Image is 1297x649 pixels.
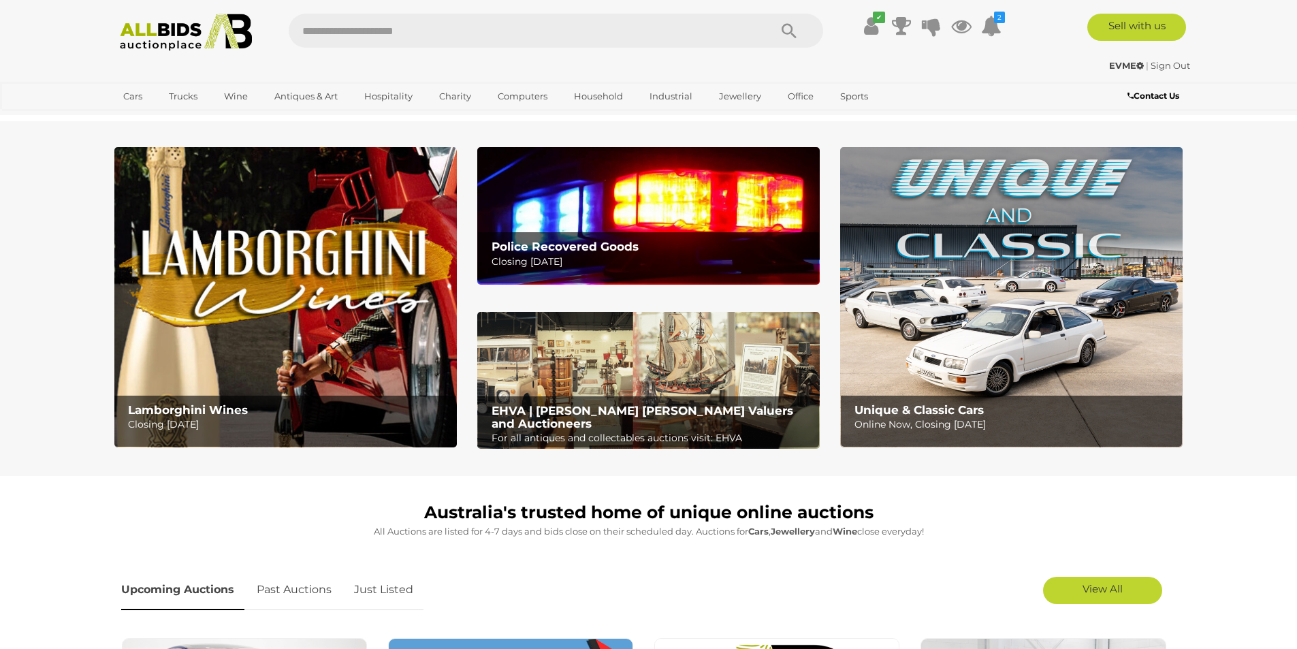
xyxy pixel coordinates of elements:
img: Lamborghini Wines [114,147,457,447]
a: View All [1043,577,1162,604]
p: Closing [DATE] [128,416,449,433]
a: Just Listed [344,570,423,610]
button: Search [755,14,823,48]
a: Charity [430,85,480,108]
a: Wine [215,85,257,108]
a: Contact Us [1127,89,1183,104]
a: Unique & Classic Cars Unique & Classic Cars Online Now, Closing [DATE] [840,147,1183,447]
a: EVME [1109,60,1146,71]
img: Police Recovered Goods [477,147,820,284]
a: Lamborghini Wines Lamborghini Wines Closing [DATE] [114,147,457,447]
a: ✔ [861,14,882,38]
p: For all antiques and collectables auctions visit: EHVA [492,430,812,447]
a: Antiques & Art [266,85,347,108]
a: Upcoming Auctions [121,570,244,610]
img: Allbids.com.au [112,14,260,51]
p: All Auctions are listed for 4-7 days and bids close on their scheduled day. Auctions for , and cl... [121,524,1176,539]
a: 2 [981,14,1002,38]
img: EHVA | Evans Hastings Valuers and Auctioneers [477,312,820,449]
a: Sports [831,85,877,108]
a: [GEOGRAPHIC_DATA] [114,108,229,130]
a: Sell with us [1087,14,1186,41]
p: Online Now, Closing [DATE] [854,416,1175,433]
b: Contact Us [1127,91,1179,101]
b: Police Recovered Goods [492,240,639,253]
p: Closing [DATE] [492,253,812,270]
a: Sign Out [1151,60,1190,71]
span: | [1146,60,1149,71]
span: View All [1083,582,1123,595]
a: Trucks [160,85,206,108]
h1: Australia's trusted home of unique online auctions [121,503,1176,522]
a: Hospitality [355,85,421,108]
b: EHVA | [PERSON_NAME] [PERSON_NAME] Valuers and Auctioneers [492,404,793,430]
b: Lamborghini Wines [128,403,248,417]
img: Unique & Classic Cars [840,147,1183,447]
strong: Wine [833,526,857,537]
strong: Cars [748,526,769,537]
a: Cars [114,85,151,108]
a: Police Recovered Goods Police Recovered Goods Closing [DATE] [477,147,820,284]
a: Industrial [641,85,701,108]
a: EHVA | Evans Hastings Valuers and Auctioneers EHVA | [PERSON_NAME] [PERSON_NAME] Valuers and Auct... [477,312,820,449]
i: 2 [994,12,1005,23]
a: Computers [489,85,556,108]
strong: Jewellery [771,526,815,537]
a: Household [565,85,632,108]
a: Past Auctions [246,570,342,610]
i: ✔ [873,12,885,23]
b: Unique & Classic Cars [854,403,984,417]
strong: EVME [1109,60,1144,71]
a: Office [779,85,822,108]
a: Jewellery [710,85,770,108]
